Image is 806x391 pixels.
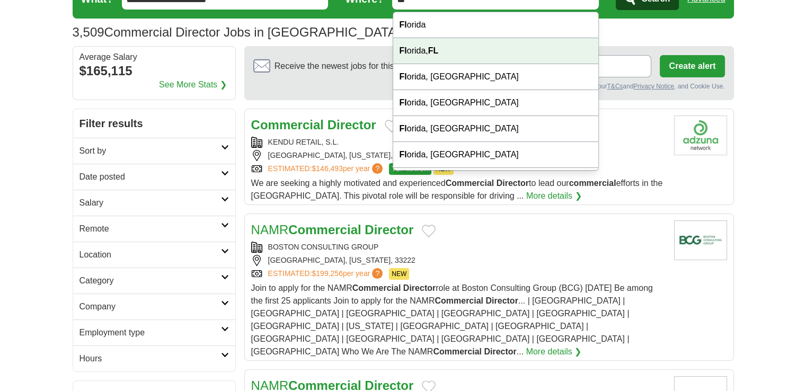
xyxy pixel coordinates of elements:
strong: Fl [400,98,407,107]
h2: Salary [79,197,221,209]
div: KENDU RETAIL, S.L. [251,137,666,148]
img: Boston Consulting Group logo [674,220,727,260]
span: NEW [389,268,409,280]
a: ESTIMATED:$199,256per year? [268,268,385,280]
h2: Sort by [79,145,221,157]
span: ? [372,163,383,174]
a: Privacy Notice [633,83,674,90]
div: orida, [GEOGRAPHIC_DATA] [393,142,599,168]
div: orida, [GEOGRAPHIC_DATA] [393,64,599,90]
strong: Fl [400,124,407,133]
a: T&Cs [607,83,623,90]
span: We are seeking a highly motivated and experienced to lead our efforts in the [GEOGRAPHIC_DATA]. T... [251,179,663,200]
div: orida, [GEOGRAPHIC_DATA] [393,116,599,142]
span: ? [372,268,383,279]
div: By creating an alert, you agree to our and , and Cookie Use. [253,82,725,91]
button: Create alert [660,55,724,77]
a: Category [73,268,235,294]
a: More details ❯ [526,190,582,202]
a: See More Stats ❯ [159,78,227,91]
strong: Fl [400,46,407,55]
a: Commercial Director [251,118,376,132]
h2: Hours [79,352,221,365]
span: Join to apply for the NAMR role at Boston Consulting Group (BCG) [DATE] Be among the first 25 app... [251,283,653,356]
a: Date posted [73,164,235,190]
a: Hours [73,345,235,371]
h2: Date posted [79,171,221,183]
div: [GEOGRAPHIC_DATA], [US_STATE], 33222 [251,255,666,266]
strong: FL [428,46,439,55]
strong: Director [403,283,436,292]
strong: Fl [400,72,407,81]
h1: Commercial Director Jobs in [GEOGRAPHIC_DATA] [73,25,400,39]
strong: Commercial [433,347,482,356]
strong: Director [484,347,516,356]
a: Location [73,242,235,268]
a: NAMRCommercial Director [251,223,414,237]
strong: Commercial [352,283,401,292]
div: orida [393,12,599,38]
div: orida, [GEOGRAPHIC_DATA] [393,168,599,194]
strong: Director [365,223,413,237]
h2: Location [79,248,221,261]
span: TOP MATCH [389,163,431,175]
a: ESTIMATED:$146,493per year? [268,163,385,175]
div: orida, [GEOGRAPHIC_DATA] [393,90,599,116]
strong: Fl [400,150,407,159]
strong: Director [485,296,518,305]
div: Average Salary [79,53,229,61]
div: [GEOGRAPHIC_DATA], [US_STATE], 33222 [251,150,666,161]
strong: Director [327,118,376,132]
h2: Employment type [79,326,221,339]
strong: commercial [569,179,616,188]
a: More details ❯ [526,345,582,358]
a: Salary [73,190,235,216]
strong: Director [497,179,529,188]
a: Sort by [73,138,235,164]
strong: Fl [400,20,407,29]
h2: Filter results [73,109,235,138]
a: Company [73,294,235,319]
a: Remote [73,216,235,242]
strong: Commercial [288,223,361,237]
strong: Commercial [446,179,494,188]
h2: Remote [79,223,221,235]
strong: Commercial [251,118,324,132]
span: 3,509 [73,23,104,42]
h2: Company [79,300,221,313]
span: $199,256 [312,269,342,278]
button: Add to favorite jobs [422,225,436,237]
span: $146,493 [312,164,342,173]
div: orida, [393,38,599,64]
h2: Category [79,274,221,287]
a: BOSTON CONSULTING GROUP [268,243,379,251]
div: $165,115 [79,61,229,81]
a: Employment type [73,319,235,345]
button: Add to favorite jobs [385,120,398,132]
span: Receive the newest jobs for this search : [274,60,456,73]
strong: Commercial [435,296,483,305]
img: Company logo [674,115,727,155]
